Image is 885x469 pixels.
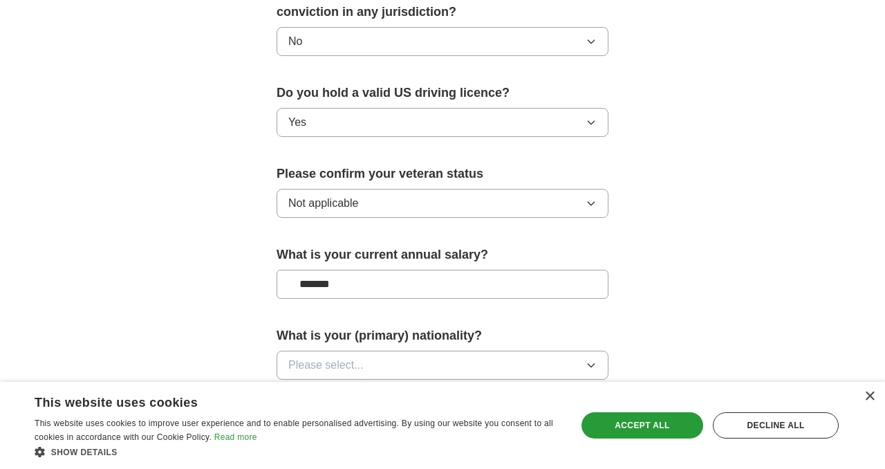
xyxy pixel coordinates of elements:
button: Yes [277,108,608,137]
label: What is your (primary) nationality? [277,327,608,345]
div: Show details [35,445,561,459]
span: This website uses cookies to improve user experience and to enable personalised advertising. By u... [35,419,553,442]
span: Not applicable [288,195,358,212]
div: This website uses cookies [35,390,526,411]
button: Please select... [277,351,608,380]
span: Show details [51,448,118,457]
div: Close [864,392,875,402]
label: Do you hold a valid US driving licence? [277,84,608,102]
a: Read more, opens a new window [214,432,257,442]
button: Not applicable [277,189,608,218]
div: Accept all [581,412,703,439]
button: No [277,27,608,56]
span: Please select... [288,357,364,374]
label: Please confirm your veteran status [277,165,608,183]
label: What is your current annual salary? [277,246,608,264]
span: Yes [288,114,306,131]
div: Decline all [713,412,839,439]
span: No [288,33,302,50]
